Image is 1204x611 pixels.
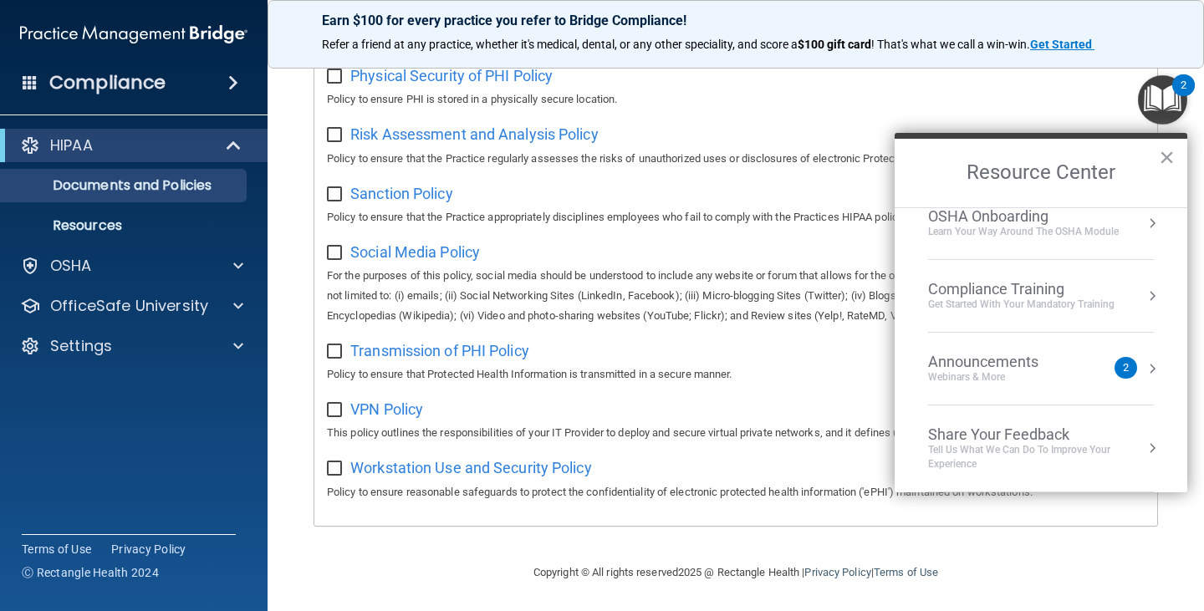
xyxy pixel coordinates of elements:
[928,370,1072,384] div: Webinars & More
[22,541,91,558] a: Terms of Use
[327,207,1145,227] p: Policy to ensure that the Practice appropriately disciplines employees who fail to comply with th...
[350,125,599,143] span: Risk Assessment and Analysis Policy
[50,135,93,155] p: HIPAA
[20,256,243,276] a: OSHA
[50,296,208,316] p: OfficeSafe University
[322,38,798,51] span: Refer a friend at any practice, whether it's medical, dental, or any other speciality, and score a
[431,546,1041,599] div: Copyright © All rights reserved 2025 @ Rectangle Health | |
[1030,38,1094,51] a: Get Started
[804,566,870,578] a: Privacy Policy
[928,207,1119,226] div: OSHA Onboarding
[928,280,1115,298] div: Compliance Training
[928,298,1115,312] div: Get Started with your mandatory training
[322,13,1150,28] p: Earn $100 for every practice you refer to Bridge Compliance!
[11,177,239,194] p: Documents and Policies
[327,89,1145,109] p: Policy to ensure PHI is stored in a physically secure location.
[1138,75,1187,125] button: Open Resource Center, 2 new notifications
[350,342,529,359] span: Transmission of PHI Policy
[20,296,243,316] a: OfficeSafe University
[798,38,871,51] strong: $100 gift card
[1181,85,1186,107] div: 2
[928,425,1154,444] div: Share Your Feedback
[20,336,243,356] a: Settings
[1030,38,1092,51] strong: Get Started
[11,217,239,234] p: Resources
[928,353,1072,371] div: Announcements
[111,541,186,558] a: Privacy Policy
[327,266,1145,326] p: For the purposes of this policy, social media should be understood to include any website or foru...
[874,566,938,578] a: Terms of Use
[871,38,1030,51] span: ! That's what we call a win-win.
[895,139,1187,207] h2: Resource Center
[49,71,166,94] h4: Compliance
[22,564,159,581] span: Ⓒ Rectangle Health 2024
[327,364,1145,384] p: Policy to ensure that Protected Health Information is transmitted in a secure manner.
[350,185,453,202] span: Sanction Policy
[1159,144,1175,171] button: Close
[350,243,480,261] span: Social Media Policy
[928,225,1119,239] div: Learn your way around the OSHA module
[350,459,592,476] span: Workstation Use and Security Policy
[327,149,1145,169] p: Policy to ensure that the Practice regularly assesses the risks of unauthorized uses or disclosur...
[20,135,242,155] a: HIPAA
[895,133,1187,492] div: Resource Center
[928,443,1154,471] div: Tell Us What We Can Do to Improve Your Experience
[350,400,423,418] span: VPN Policy
[50,256,92,276] p: OSHA
[327,482,1145,502] p: Policy to ensure reasonable safeguards to protect the confidentiality of electronic protected hea...
[350,67,553,84] span: Physical Security of PHI Policy
[50,336,112,356] p: Settings
[327,423,1145,443] p: This policy outlines the responsibilities of your IT Provider to deploy and secure virtual privat...
[20,18,247,51] img: PMB logo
